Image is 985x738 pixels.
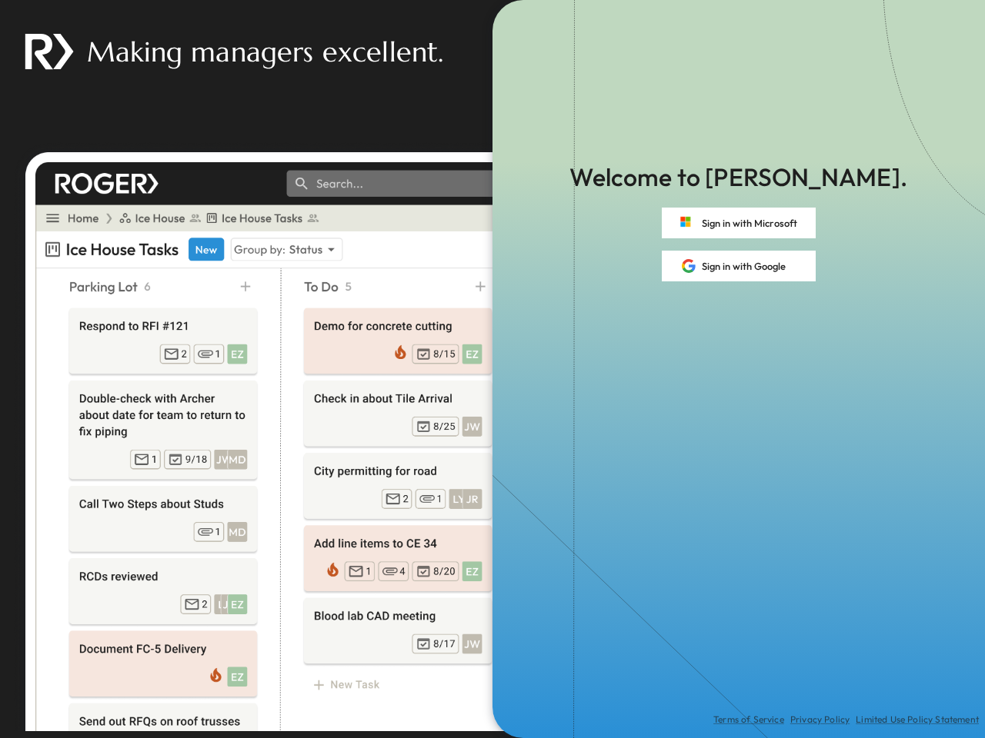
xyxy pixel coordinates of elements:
[662,251,816,281] button: Sign in with Google
[713,713,784,726] a: Terms of Service
[569,160,907,195] p: Welcome to [PERSON_NAME].
[87,32,443,71] p: Making managers excellent.
[856,713,979,726] a: Limited Use Policy Statement
[662,208,816,238] button: Sign in with Microsoft
[790,713,850,726] a: Privacy Policy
